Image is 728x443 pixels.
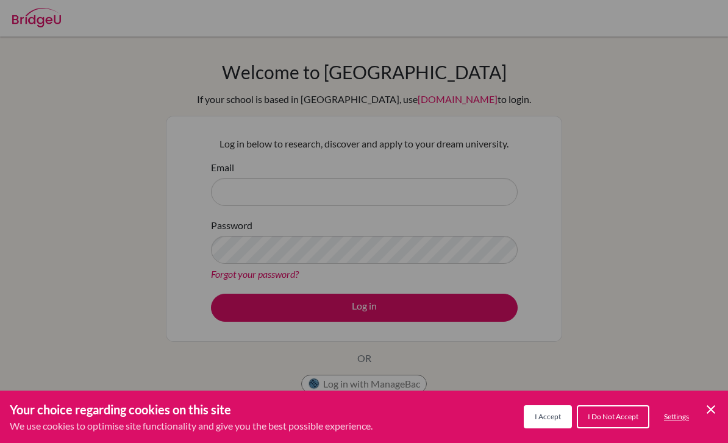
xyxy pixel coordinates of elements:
[588,412,638,421] span: I Do Not Accept
[704,402,718,417] button: Save and close
[664,412,689,421] span: Settings
[654,406,699,427] button: Settings
[10,419,373,433] p: We use cookies to optimise site functionality and give you the best possible experience.
[535,412,561,421] span: I Accept
[577,405,649,428] button: I Do Not Accept
[524,405,572,428] button: I Accept
[10,400,373,419] h3: Your choice regarding cookies on this site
